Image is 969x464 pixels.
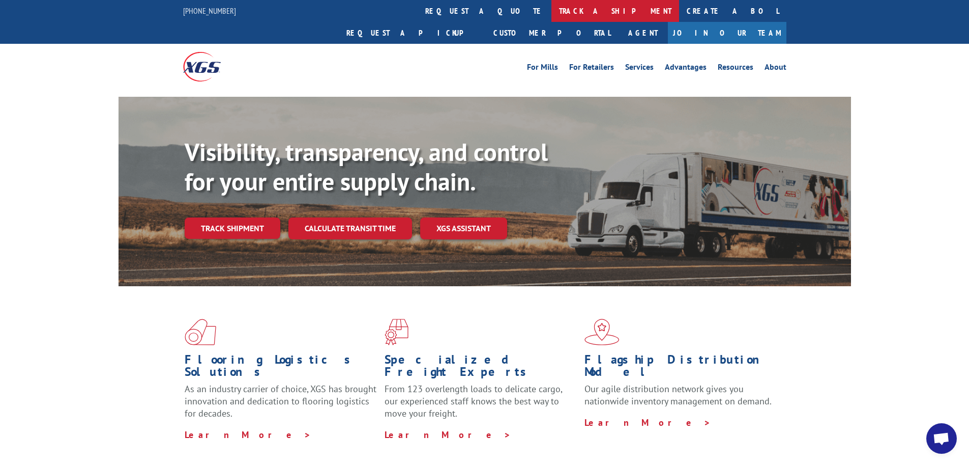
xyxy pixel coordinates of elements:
img: xgs-icon-total-supply-chain-intelligence-red [185,319,216,345]
a: For Retailers [569,63,614,74]
a: Learn More > [584,417,711,428]
a: Advantages [665,63,707,74]
p: From 123 overlength loads to delicate cargo, our experienced staff knows the best way to move you... [385,383,577,428]
a: For Mills [527,63,558,74]
h1: Flooring Logistics Solutions [185,353,377,383]
a: XGS ASSISTANT [420,217,507,239]
a: Services [625,63,654,74]
a: Calculate transit time [288,217,412,239]
img: xgs-icon-flagship-distribution-model-red [584,319,620,345]
a: Agent [618,22,668,44]
div: Open chat [926,423,957,454]
a: Learn More > [185,429,311,441]
a: Track shipment [185,217,280,239]
a: Join Our Team [668,22,786,44]
a: Resources [718,63,753,74]
img: xgs-icon-focused-on-flooring-red [385,319,408,345]
h1: Flagship Distribution Model [584,353,777,383]
a: Learn More > [385,429,511,441]
a: Customer Portal [486,22,618,44]
a: Request a pickup [339,22,486,44]
h1: Specialized Freight Experts [385,353,577,383]
span: Our agile distribution network gives you nationwide inventory management on demand. [584,383,772,407]
span: As an industry carrier of choice, XGS has brought innovation and dedication to flooring logistics... [185,383,376,419]
b: Visibility, transparency, and control for your entire supply chain. [185,136,548,197]
a: About [765,63,786,74]
a: [PHONE_NUMBER] [183,6,236,16]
